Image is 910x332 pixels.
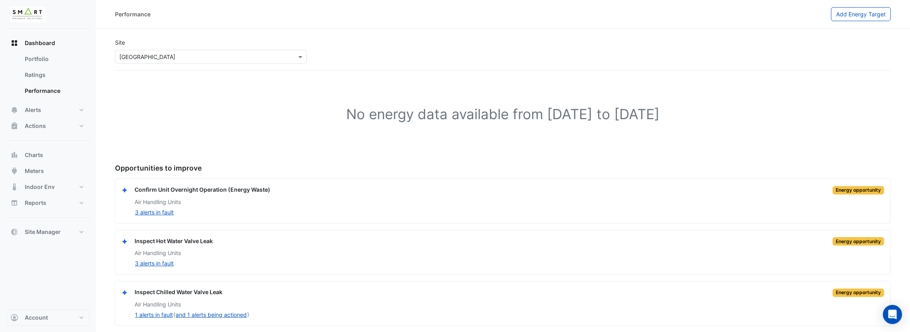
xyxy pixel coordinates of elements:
a: Performance [18,83,89,99]
span: Actions [25,122,46,130]
a: Portfolio [18,51,89,67]
div: Confirm Unit Overnight Operation (Energy Waste) [135,185,270,194]
h1: No energy data available from [DATE] to [DATE] [128,106,878,122]
button: Add Energy Target [831,7,891,21]
app-icon: Meters [10,167,18,175]
span: Account [25,314,48,322]
button: Alerts [6,102,89,118]
div: Energy opportunity [833,186,884,194]
div: Inspect Hot Water Valve Leak [135,237,213,246]
button: 3 alerts in fault [135,208,174,217]
span: Site Manager [25,228,61,236]
span: Reports [25,199,46,207]
a: Ratings [18,67,89,83]
span: Dashboard [25,39,55,47]
img: Company Logo [10,6,46,22]
div: Energy opportunity [833,237,884,246]
button: Meters [6,163,89,179]
button: and 1 alerts being actioned [175,310,247,319]
button: Indoor Env [6,179,89,195]
button: 3 alerts in fault [135,259,174,268]
app-icon: Indoor Env [10,183,18,191]
div: Inspect Chilled Water Valve Leak [135,288,222,297]
button: Actions [6,118,89,134]
app-icon: Charts [10,151,18,159]
button: Reports [6,195,89,211]
label: Site [115,38,125,47]
h5: Opportunities to improve [115,164,891,172]
span: Charts [25,151,43,159]
div: Energy opportunity [833,289,884,297]
span: Add Energy Target [836,11,886,18]
button: Account [6,310,89,326]
div: Dashboard [6,51,89,102]
span: Indoor Env [25,183,55,191]
button: 1 alerts in fault [135,310,173,319]
div: Air Handling Units [135,198,884,206]
button: Site Manager [6,224,89,240]
button: Charts [6,147,89,163]
app-icon: Reports [10,199,18,207]
div: Air Handling Units [135,300,884,308]
app-icon: Alerts [10,106,18,114]
div: ( ) [135,310,884,319]
div: Performance [115,10,151,18]
div: Air Handling Units [135,249,884,257]
app-icon: Site Manager [10,228,18,236]
div: Open Intercom Messenger [883,305,902,324]
app-icon: Dashboard [10,39,18,47]
span: Alerts [25,106,41,114]
button: Dashboard [6,35,89,51]
app-icon: Actions [10,122,18,130]
span: Meters [25,167,44,175]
